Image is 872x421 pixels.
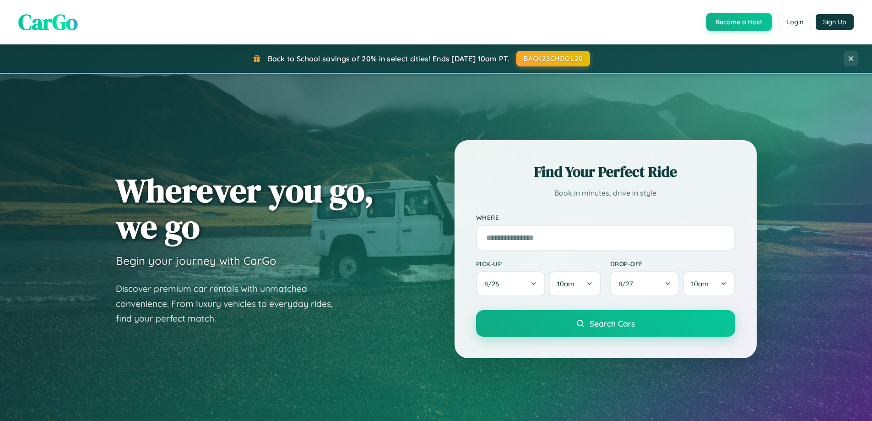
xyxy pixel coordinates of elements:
h3: Begin your journey with CarGo [116,254,276,268]
label: Where [476,213,735,221]
span: 8 / 27 [618,279,638,288]
button: BACK2SCHOOL20 [516,51,590,66]
span: Back to School savings of 20% in select cities! Ends [DATE] 10am PT. [268,54,509,63]
button: Become a Host [706,13,772,31]
span: 10am [557,279,574,288]
button: Search Cars [476,310,735,337]
label: Pick-up [476,260,601,268]
button: Login [779,14,811,30]
button: Sign Up [816,14,854,30]
label: Drop-off [610,260,735,268]
p: Book in minutes, drive in style [476,186,735,200]
button: 8/26 [476,271,546,296]
span: 10am [691,279,709,288]
button: 10am [683,271,735,296]
span: CarGo [18,7,78,37]
span: Search Cars [590,318,635,328]
button: 10am [549,271,601,296]
h2: Find Your Perfect Ride [476,162,735,182]
span: 8 / 26 [484,279,504,288]
p: Discover premium car rentals with unmatched convenience. From luxury vehicles to everyday rides, ... [116,281,345,326]
button: 8/27 [610,271,680,296]
h1: Wherever you go, we go [116,172,374,245]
